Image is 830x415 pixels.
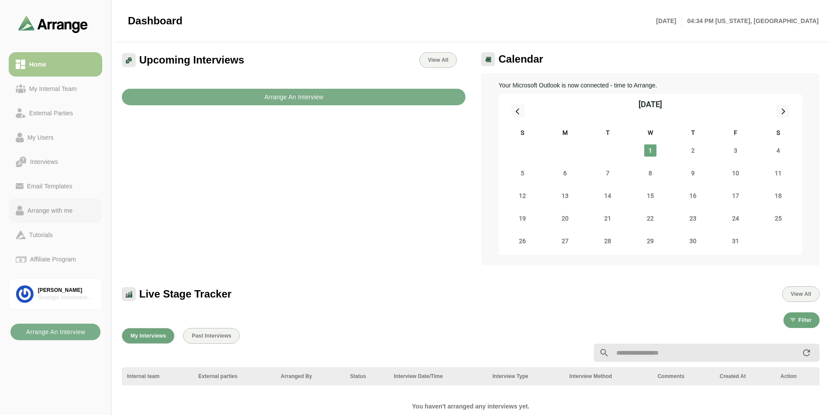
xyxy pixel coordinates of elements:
[687,235,699,247] span: Thursday, October 30, 2025
[602,190,614,202] span: Tuesday, October 14, 2025
[27,157,61,167] div: Interviews
[657,372,709,380] div: Comments
[9,174,102,198] a: Email Templates
[428,57,448,63] span: View All
[682,16,819,26] p: 04:34 PM [US_STATE], [GEOGRAPHIC_DATA]
[10,324,100,340] button: Arrange An Interview
[9,247,102,271] a: Affiliate Program
[24,132,57,143] div: My Users
[499,80,802,90] p: Your Microsoft Outlook is now connected - time to Arrange.
[26,230,56,240] div: Tutorials
[183,328,240,344] button: Past Interviews
[687,190,699,202] span: Thursday, October 16, 2025
[772,144,784,157] span: Saturday, October 4, 2025
[782,286,820,302] button: View All
[772,190,784,202] span: Saturday, October 18, 2025
[714,128,757,139] div: F
[783,312,820,328] button: Filter
[602,235,614,247] span: Tuesday, October 28, 2025
[798,317,812,323] span: Filter
[27,254,79,264] div: Affiliate Program
[559,235,571,247] span: Monday, October 27, 2025
[128,14,182,27] span: Dashboard
[394,372,482,380] div: Interview Date/Time
[687,212,699,224] span: Thursday, October 23, 2025
[198,372,270,380] div: External parties
[720,372,770,380] div: Created At
[790,291,811,297] span: View All
[730,144,742,157] span: Friday, October 3, 2025
[730,235,742,247] span: Friday, October 31, 2025
[23,181,76,191] div: Email Templates
[730,212,742,224] span: Friday, October 24, 2025
[644,167,656,179] span: Wednesday, October 8, 2025
[780,372,814,380] div: Action
[127,372,188,380] div: Internal team
[687,167,699,179] span: Thursday, October 9, 2025
[302,401,639,412] h2: You haven't arranged any interviews yet.
[26,84,80,94] div: My Internal Team
[687,144,699,157] span: Thursday, October 2, 2025
[9,125,102,150] a: My Users
[544,128,586,139] div: M
[9,52,102,77] a: Home
[516,235,529,247] span: Sunday, October 26, 2025
[26,108,77,118] div: External Parties
[644,144,656,157] span: Wednesday, October 1, 2025
[26,59,50,70] div: Home
[501,128,544,139] div: S
[656,16,682,26] p: [DATE]
[499,53,543,66] span: Calendar
[644,190,656,202] span: Wednesday, October 15, 2025
[772,212,784,224] span: Saturday, October 25, 2025
[9,198,102,223] a: Arrange with me
[629,128,672,139] div: W
[516,212,529,224] span: Sunday, October 19, 2025
[639,98,662,110] div: [DATE]
[516,190,529,202] span: Sunday, October 12, 2025
[264,89,324,105] b: Arrange An Interview
[757,128,800,139] div: S
[602,212,614,224] span: Tuesday, October 21, 2025
[9,278,102,310] a: [PERSON_NAME]Strategic Investment Group
[24,205,76,216] div: Arrange with me
[419,52,457,68] a: View All
[801,348,812,358] i: appended action
[18,16,88,33] img: arrangeai-name-small-logo.4d2b8aee.svg
[9,150,102,174] a: Interviews
[26,324,85,340] b: Arrange An Interview
[559,212,571,224] span: Monday, October 20, 2025
[516,167,529,179] span: Sunday, October 5, 2025
[9,77,102,101] a: My Internal Team
[602,167,614,179] span: Tuesday, October 7, 2025
[9,101,102,125] a: External Parties
[559,167,571,179] span: Monday, October 6, 2025
[350,372,384,380] div: Status
[122,328,174,344] button: My Interviews
[644,212,656,224] span: Wednesday, October 22, 2025
[559,190,571,202] span: Monday, October 13, 2025
[191,333,231,339] span: Past Interviews
[730,167,742,179] span: Friday, October 10, 2025
[644,235,656,247] span: Wednesday, October 29, 2025
[139,54,244,67] span: Upcoming Interviews
[569,372,647,380] div: Interview Method
[672,128,714,139] div: T
[281,372,339,380] div: Arranged By
[9,223,102,247] a: Tutorials
[38,287,95,294] div: [PERSON_NAME]
[586,128,629,139] div: T
[130,333,166,339] span: My Interviews
[122,89,465,105] button: Arrange An Interview
[772,167,784,179] span: Saturday, October 11, 2025
[38,294,95,301] div: Strategic Investment Group
[730,190,742,202] span: Friday, October 17, 2025
[492,372,559,380] div: Interview Type
[139,288,231,301] span: Live Stage Tracker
